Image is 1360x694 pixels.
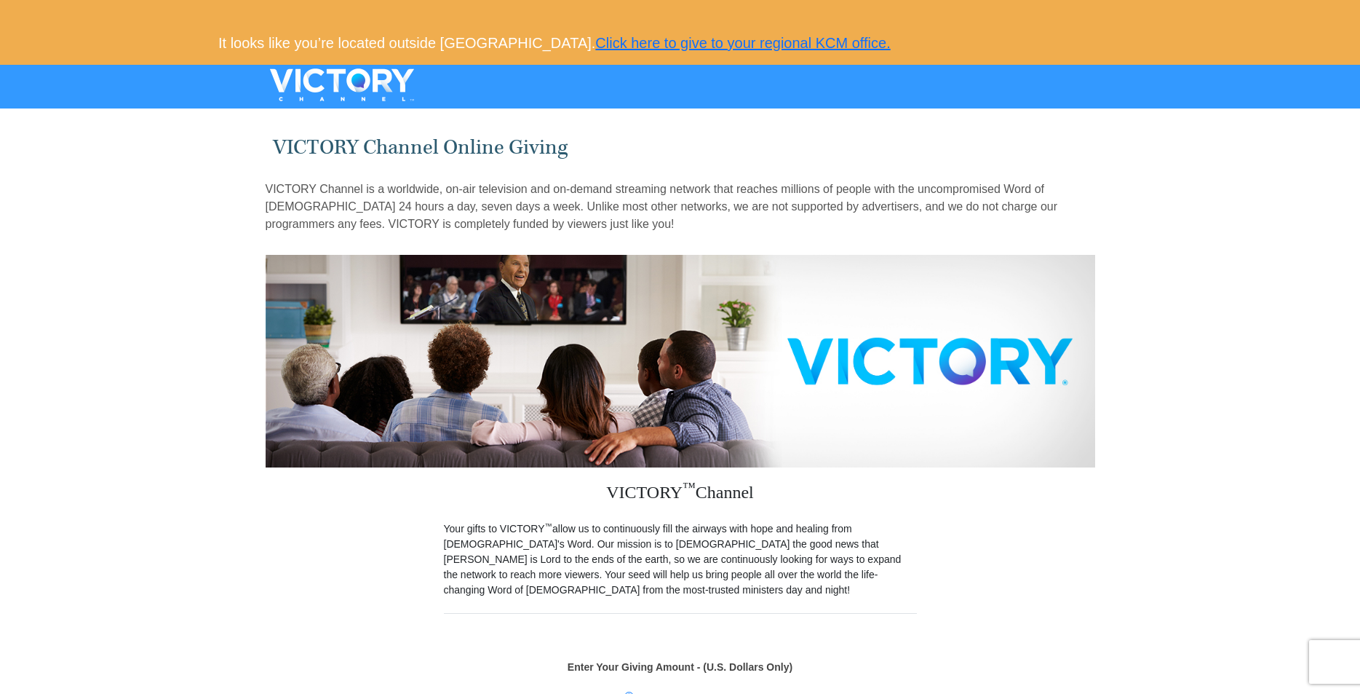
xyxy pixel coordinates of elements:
a: Click here to give to your regional KCM office. [595,35,890,51]
strong: Enter Your Giving Amount - (U.S. Dollars Only) [568,661,792,673]
div: It looks like you’re located outside [GEOGRAPHIC_DATA]. [207,21,1153,65]
h3: VICTORY Channel [444,468,917,521]
img: VICTORYTHON - VICTORY Channel [251,68,433,101]
sup: ™ [683,480,696,494]
p: Your gifts to VICTORY allow us to continuously fill the airways with hope and healing from [DEMOG... [444,521,917,598]
sup: ™ [545,521,553,530]
h1: VICTORY Channel Online Giving [273,135,1087,159]
p: VICTORY Channel is a worldwide, on-air television and on-demand streaming network that reaches mi... [266,181,1095,233]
